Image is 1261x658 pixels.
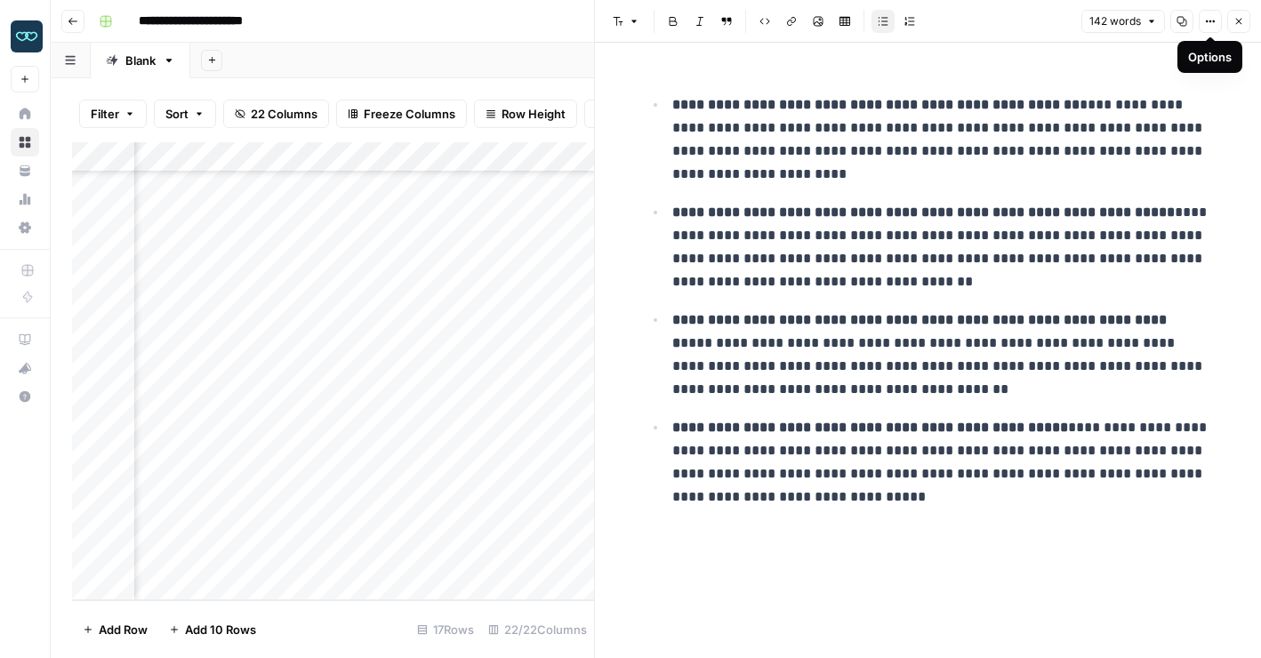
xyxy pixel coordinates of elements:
span: Filter [91,105,119,123]
button: Filter [79,100,147,128]
img: Zola Inc Logo [11,20,43,52]
div: Blank [125,52,156,69]
a: Usage [11,185,39,213]
span: Add 10 Rows [185,621,256,638]
div: What's new? [12,355,38,381]
button: Workspace: Zola Inc [11,14,39,59]
span: 22 Columns [251,105,317,123]
button: Row Height [474,100,577,128]
button: What's new? [11,354,39,382]
span: Row Height [502,105,566,123]
div: 22/22 Columns [481,615,594,644]
a: Home [11,100,39,128]
button: Freeze Columns [336,100,467,128]
span: Sort [165,105,189,123]
button: Add 10 Rows [158,615,267,644]
button: Add Row [72,615,158,644]
a: Blank [91,43,190,78]
a: AirOps Academy [11,325,39,354]
div: 17 Rows [410,615,481,644]
button: Help + Support [11,382,39,411]
span: Add Row [99,621,148,638]
a: Browse [11,128,39,156]
button: 142 words [1081,10,1165,33]
a: Your Data [11,156,39,185]
span: 142 words [1089,13,1141,29]
a: Settings [11,213,39,242]
div: Options [1188,48,1232,66]
span: Freeze Columns [364,105,455,123]
button: Sort [154,100,216,128]
button: 22 Columns [223,100,329,128]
